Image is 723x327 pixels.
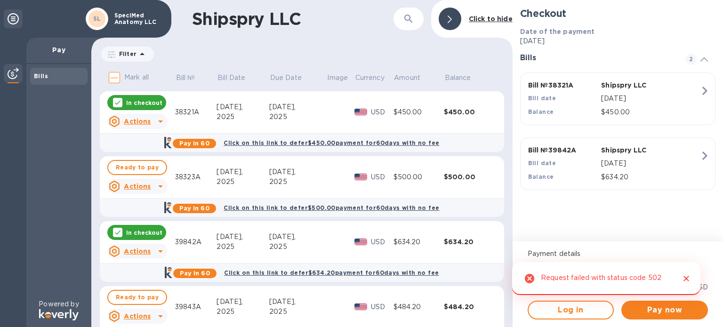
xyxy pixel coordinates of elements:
p: Due Date [270,73,302,83]
p: [DATE] [601,159,700,168]
div: 2025 [269,307,327,317]
div: $484.20 [394,302,444,312]
p: USD [694,282,708,292]
p: Pay [34,45,84,55]
div: 2025 [269,242,327,252]
div: $634.20 [444,237,495,247]
div: $500.00 [444,172,495,182]
b: Pay in 60 [179,140,210,147]
b: Bills [34,72,48,80]
div: $450.00 [444,107,495,117]
span: Bill Date [217,73,257,83]
b: Click on this link to defer $500.00 payment for 60 days with no fee [224,204,439,211]
p: In checkout [126,229,162,237]
p: USD [371,172,394,182]
img: USD [354,174,367,180]
div: [DATE], [217,232,269,242]
div: 39843A [175,302,217,312]
div: [DATE], [269,102,327,112]
p: Currency [355,73,385,83]
h3: Bills [520,54,674,63]
p: Bill № 38321A [528,80,598,90]
span: Log in [536,304,606,316]
b: Pay in 60 [179,205,210,212]
div: 38321A [175,107,217,117]
p: Bill № 39842A [528,145,598,155]
div: Request failed with status code 502 [541,270,661,287]
p: SpeciMed Anatomy LLC [114,12,161,25]
b: Bill date [528,160,556,167]
b: Click to hide [469,15,513,23]
p: Filter [115,50,137,58]
p: USD [371,237,394,247]
p: Bill Date [217,73,245,83]
b: Click on this link to defer $450.00 payment for 60 days with no fee [224,139,439,146]
div: 2025 [217,242,269,252]
button: Pay now [621,301,708,319]
p: USD [371,302,394,312]
b: Bill date [528,95,556,102]
div: 2025 [217,112,269,122]
span: Due Date [270,73,314,83]
p: In checkout [126,99,162,107]
button: Bill №38321AShipspry LLCBill date[DATE]Balance$450.00 [520,72,715,125]
p: [DATE] [601,94,700,104]
button: Ready to pay [107,290,167,305]
p: Powered by [39,299,79,309]
span: 2 [685,54,697,65]
b: Balance [528,108,554,115]
b: Balance [528,173,554,180]
p: Image [327,73,348,83]
div: [DATE], [269,232,327,242]
div: 2025 [269,177,327,187]
b: Pay in 60 [180,270,210,277]
span: Ready to pay [116,162,159,173]
div: [DATE], [217,167,269,177]
b: SL [93,15,101,22]
div: 38323A [175,172,217,182]
u: Actions [124,312,151,320]
button: Close [680,272,692,285]
div: $500.00 [394,172,444,182]
div: 2025 [217,307,269,317]
span: Amount [394,73,433,83]
p: Bill № [176,73,195,83]
div: [DATE], [269,297,327,307]
h1: Shipspry LLC [192,9,378,29]
button: Ready to pay [107,160,167,175]
p: USD [371,107,394,117]
p: [DATE] [520,36,715,46]
div: 2025 [269,112,327,122]
p: Balance [445,73,471,83]
p: $634.20 [601,172,700,182]
div: [DATE], [217,297,269,307]
span: Bill № [176,73,208,83]
p: Shipspry LLC [601,80,671,90]
div: [DATE], [269,167,327,177]
span: Pay now [629,304,700,316]
img: Logo [39,309,79,320]
h2: Checkout [520,8,715,19]
span: Balance [445,73,483,83]
p: Amount [394,73,420,83]
b: Click on this link to defer $634.20 payment for 60 days with no fee [224,269,439,276]
u: Actions [124,118,151,125]
p: $450.00 [601,107,700,117]
span: Ready to pay [116,292,159,303]
b: Date of the payment [520,28,595,35]
p: Mark all [124,72,149,82]
img: USD [354,303,367,310]
div: 2025 [217,177,269,187]
img: USD [354,239,367,245]
div: 39842A [175,237,217,247]
div: $634.20 [394,237,444,247]
p: Payment details [528,249,708,259]
img: USD [354,109,367,115]
div: $450.00 [394,107,444,117]
u: Actions [124,247,151,255]
div: $484.20 [444,302,495,311]
button: Bill №39842AShipspry LLCBill date[DATE]Balance$634.20 [520,137,715,190]
u: Actions [124,183,151,190]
